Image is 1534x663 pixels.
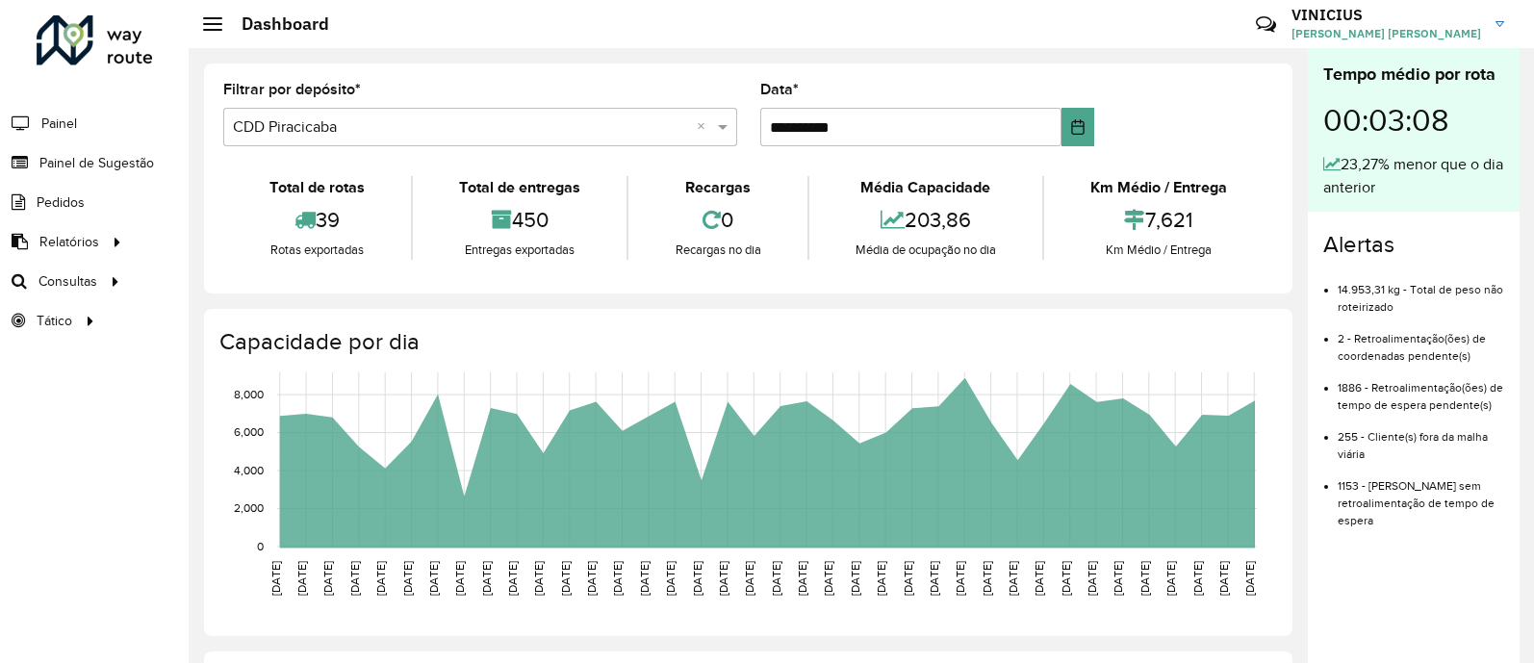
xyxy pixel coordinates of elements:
[223,78,361,101] label: Filtrar por depósito
[427,561,440,596] text: [DATE]
[633,241,802,260] div: Recargas no dia
[234,502,264,515] text: 2,000
[1112,561,1124,596] text: [DATE]
[321,561,334,596] text: [DATE]
[37,311,72,331] span: Tático
[222,13,329,35] h2: Dashboard
[1217,561,1230,596] text: [DATE]
[796,561,808,596] text: [DATE]
[633,199,802,241] div: 0
[37,192,85,213] span: Pedidos
[743,561,755,596] text: [DATE]
[1164,561,1177,596] text: [DATE]
[1338,267,1504,316] li: 14.953,31 kg - Total de peso não roteirizado
[453,561,466,596] text: [DATE]
[902,561,914,596] text: [DATE]
[981,561,993,596] text: [DATE]
[928,561,940,596] text: [DATE]
[1291,6,1481,24] h3: VINICIUS
[1086,561,1098,596] text: [DATE]
[664,561,677,596] text: [DATE]
[1338,414,1504,463] li: 255 - Cliente(s) fora da malha viária
[39,153,154,173] span: Painel de Sugestão
[374,561,387,596] text: [DATE]
[38,271,97,292] span: Consultas
[418,241,622,260] div: Entregas exportadas
[814,176,1037,199] div: Média Capacidade
[480,561,493,596] text: [DATE]
[1323,231,1504,259] h4: Alertas
[822,561,834,596] text: [DATE]
[760,78,799,101] label: Data
[717,561,729,596] text: [DATE]
[234,426,264,439] text: 6,000
[1049,176,1268,199] div: Km Médio / Entrega
[633,176,802,199] div: Recargas
[1323,88,1504,153] div: 00:03:08
[585,561,598,596] text: [DATE]
[295,561,308,596] text: [DATE]
[348,561,361,596] text: [DATE]
[219,328,1273,356] h4: Capacidade por dia
[228,176,406,199] div: Total de rotas
[228,241,406,260] div: Rotas exportadas
[1338,316,1504,365] li: 2 - Retroalimentação(ões) de coordenadas pendente(s)
[1338,365,1504,414] li: 1886 - Retroalimentação(ões) de tempo de espera pendente(s)
[1291,25,1481,42] span: [PERSON_NAME] [PERSON_NAME]
[418,176,622,199] div: Total de entregas
[559,561,572,596] text: [DATE]
[814,241,1037,260] div: Média de ocupação no dia
[1245,4,1287,45] a: Contato Rápido
[234,388,264,400] text: 8,000
[1049,241,1268,260] div: Km Médio / Entrega
[611,561,624,596] text: [DATE]
[954,561,966,596] text: [DATE]
[1049,199,1268,241] div: 7,621
[1323,153,1504,199] div: 23,27% menor que o dia anterior
[228,199,406,241] div: 39
[638,561,651,596] text: [DATE]
[1243,561,1256,596] text: [DATE]
[1060,561,1072,596] text: [DATE]
[401,561,414,596] text: [DATE]
[1138,561,1151,596] text: [DATE]
[257,540,264,552] text: 0
[1323,62,1504,88] div: Tempo médio por rota
[1191,561,1204,596] text: [DATE]
[770,561,782,596] text: [DATE]
[1033,561,1045,596] text: [DATE]
[875,561,887,596] text: [DATE]
[269,561,282,596] text: [DATE]
[506,561,519,596] text: [DATE]
[849,561,861,596] text: [DATE]
[691,561,703,596] text: [DATE]
[532,561,545,596] text: [DATE]
[39,232,99,252] span: Relatórios
[697,115,713,139] span: Clear all
[41,114,77,134] span: Painel
[1338,463,1504,529] li: 1153 - [PERSON_NAME] sem retroalimentação de tempo de espera
[234,464,264,476] text: 4,000
[1007,561,1019,596] text: [DATE]
[814,199,1037,241] div: 203,86
[418,199,622,241] div: 450
[1061,108,1094,146] button: Choose Date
